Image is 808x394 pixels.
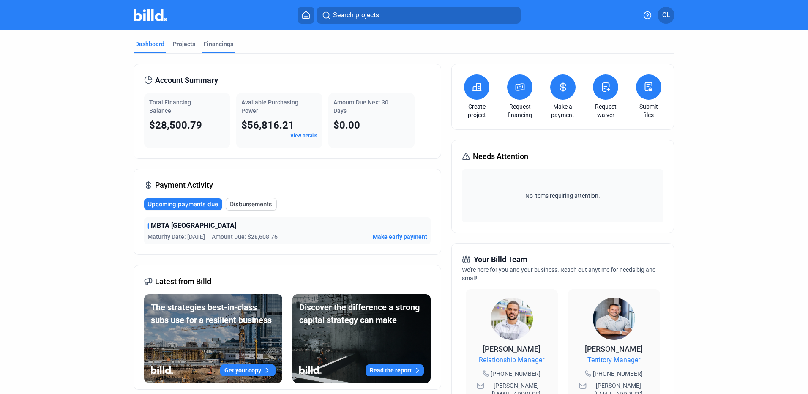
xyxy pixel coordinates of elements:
[149,119,202,131] span: $28,500.79
[333,10,379,20] span: Search projects
[149,99,191,114] span: Total Financing Balance
[155,74,218,86] span: Account Summary
[662,10,670,20] span: CL
[229,200,272,208] span: Disbursements
[151,221,236,231] span: MBTA [GEOGRAPHIC_DATA]
[220,364,276,376] button: Get your copy
[474,254,527,265] span: Your Billd Team
[241,99,298,114] span: Available Purchasing Power
[333,99,388,114] span: Amount Due Next 30 Days
[299,301,424,326] div: Discover the difference a strong capital strategy can make
[479,355,544,365] span: Relationship Manager
[135,40,164,48] div: Dashboard
[134,9,167,21] img: Billd Company Logo
[491,298,533,340] img: Relationship Manager
[155,179,213,191] span: Payment Activity
[151,301,276,326] div: The strategies best-in-class subs use for a resilient business
[548,102,578,119] a: Make a payment
[144,198,222,210] button: Upcoming payments due
[333,119,360,131] span: $0.00
[585,345,643,353] span: [PERSON_NAME]
[366,364,424,376] button: Read the report
[290,133,317,139] a: View details
[593,369,643,378] span: [PHONE_NUMBER]
[587,355,640,365] span: Territory Manager
[147,200,218,208] span: Upcoming payments due
[473,150,528,162] span: Needs Attention
[465,192,660,200] span: No items requiring attention.
[155,276,211,287] span: Latest from Billd
[634,102,663,119] a: Submit files
[241,119,294,131] span: $56,816.21
[491,369,540,378] span: [PHONE_NUMBER]
[658,7,674,24] button: CL
[591,102,620,119] a: Request waiver
[212,233,278,241] span: Amount Due: $28,608.76
[204,40,233,48] div: Financings
[462,266,656,282] span: We're here for you and your business. Reach out anytime for needs big and small!
[317,7,521,24] button: Search projects
[462,102,491,119] a: Create project
[147,233,205,241] span: Maturity Date: [DATE]
[226,198,277,211] button: Disbursements
[593,298,635,340] img: Territory Manager
[373,233,427,241] button: Make early payment
[505,102,535,119] a: Request financing
[173,40,195,48] div: Projects
[483,345,540,353] span: [PERSON_NAME]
